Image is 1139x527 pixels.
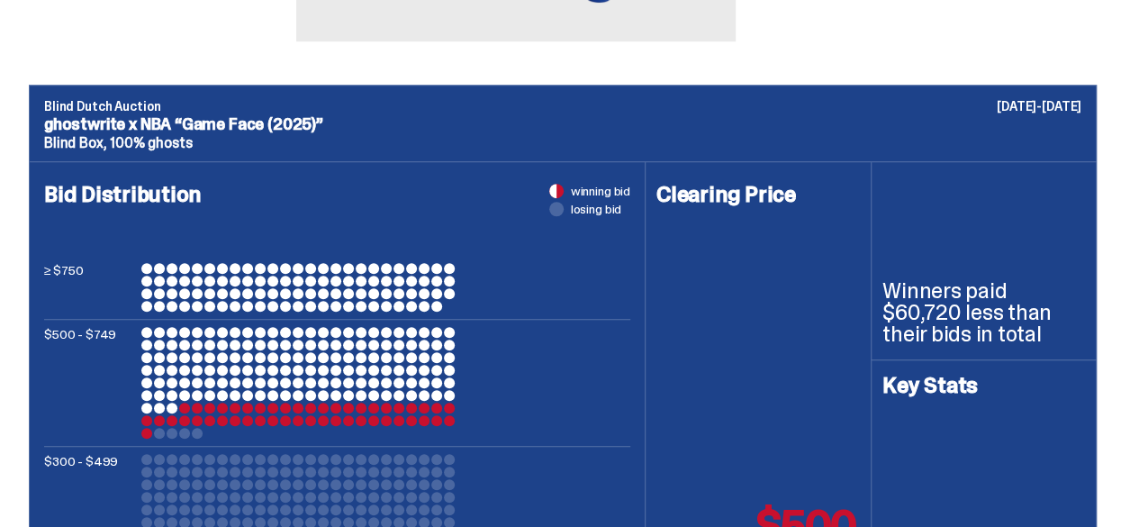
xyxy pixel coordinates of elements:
span: winning bid [571,185,630,197]
span: 100% ghosts [110,133,192,152]
p: Blind Dutch Auction [44,100,1081,113]
p: ≥ $750 [44,263,134,312]
p: [DATE]-[DATE] [997,100,1081,113]
span: Blind Box, [44,133,106,152]
h4: Key Stats [882,375,1085,396]
p: $500 - $749 [44,327,134,439]
p: Winners paid $60,720 less than their bids in total [882,280,1085,345]
p: ghostwrite x NBA “Game Face (2025)” [44,116,1081,132]
h4: Clearing Price [656,184,860,205]
h4: Bid Distribution [44,184,630,263]
span: losing bid [571,203,622,215]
